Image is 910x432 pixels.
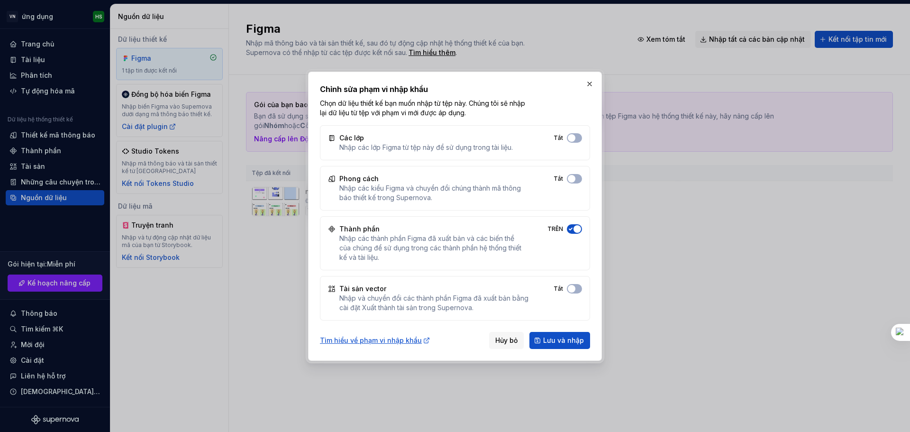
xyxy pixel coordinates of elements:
[339,143,513,151] font: Nhập các lớp Figma từ tệp này để sử dụng trong tài liệu.
[339,134,364,142] font: Các lớp
[489,332,524,349] button: Hủy bỏ
[529,332,590,349] button: Lưu và nhập
[320,336,430,345] a: Tìm hiểu về phạm vi nhập khẩu
[339,184,521,202] font: Nhập các kiểu Figma và chuyển đổi chúng thành mã thông báo thiết kế trong Supernova.
[554,134,563,141] font: Tắt
[320,84,428,94] font: Chỉnh sửa phạm vi nhập khẩu
[554,175,563,182] font: Tắt
[339,175,379,183] font: Phong cách
[543,336,584,344] font: Lưu và nhập
[547,225,563,232] font: TRÊN
[554,285,563,292] font: Tắt
[495,336,518,344] font: Hủy bỏ
[339,294,528,312] font: Nhập và chuyển đổi các thành phần Figma đã xuất bản bằng cài đặt Xuất thành tài sản trong Supernova.
[339,234,521,261] font: Nhập các thành phần Figma đã xuất bản và các biến thể của chúng để sử dụng trong các thành phần h...
[339,285,386,293] font: Tài sản vector
[339,225,380,233] font: Thành phần
[320,336,422,344] font: Tìm hiểu về phạm vi nhập khẩu
[320,99,527,117] font: Chọn dữ liệu thiết kế bạn muốn nhập từ tệp này. Chúng tôi sẽ nhập lại dữ liệu từ tệp với phạm vi ...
